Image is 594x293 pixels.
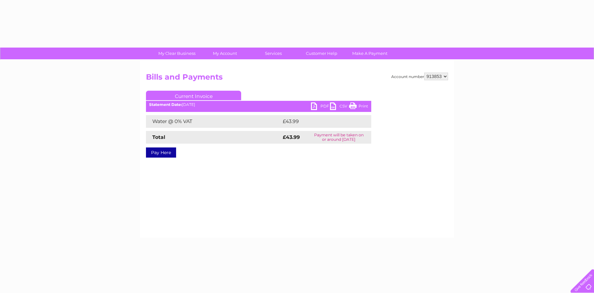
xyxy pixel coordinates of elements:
[149,102,182,107] b: Statement Date:
[146,147,176,158] a: Pay Here
[146,115,281,128] td: Water @ 0% VAT
[152,134,165,140] strong: Total
[146,73,448,85] h2: Bills and Payments
[146,91,241,100] a: Current Invoice
[247,48,300,59] a: Services
[199,48,251,59] a: My Account
[330,102,349,112] a: CSV
[283,134,300,140] strong: £43.99
[311,102,330,112] a: PDF
[344,48,396,59] a: Make A Payment
[281,115,359,128] td: £43.99
[295,48,348,59] a: Customer Help
[391,73,448,80] div: Account number
[306,131,371,144] td: Payment will be taken on or around [DATE]
[151,48,203,59] a: My Clear Business
[146,102,371,107] div: [DATE]
[349,102,368,112] a: Print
